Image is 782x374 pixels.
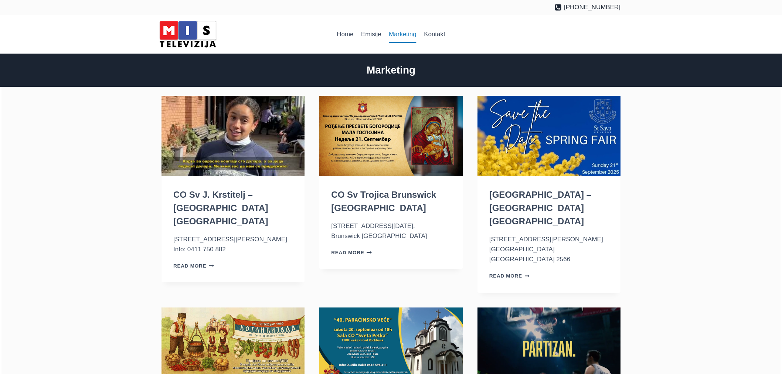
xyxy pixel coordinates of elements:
a: CO Sv Trojica Brunswick [GEOGRAPHIC_DATA] [331,190,436,213]
a: [GEOGRAPHIC_DATA] – [GEOGRAPHIC_DATA] [GEOGRAPHIC_DATA] [489,190,591,226]
p: [STREET_ADDRESS][DATE], Brunswick [GEOGRAPHIC_DATA] [331,221,450,241]
a: Emisije [357,25,385,43]
a: Read More [331,250,372,255]
p: [STREET_ADDRESS][PERSON_NAME] Info: 0411 750 882 [173,234,293,254]
img: CO Sv J. Krstitelj – Wollongong NSW [161,96,305,176]
p: [STREET_ADDRESS][PERSON_NAME] [GEOGRAPHIC_DATA] [GEOGRAPHIC_DATA] 2566 [489,234,609,265]
a: Kontakt [420,25,449,43]
a: Read More [489,273,530,279]
a: Marketing [385,25,420,43]
span: [PHONE_NUMBER] [564,2,620,12]
a: [PHONE_NUMBER] [554,2,620,12]
img: St Sava College – Varroville NSW [477,96,620,176]
img: CO Sv Trojica Brunswick VIC [319,96,462,176]
a: Read More [173,263,214,269]
h2: Marketing [161,62,620,78]
img: MIS Television [156,18,219,50]
a: CO Sv J. Krstitelj – [GEOGRAPHIC_DATA] [GEOGRAPHIC_DATA] [173,190,268,226]
a: Home [333,25,357,43]
nav: Primary [333,25,449,43]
